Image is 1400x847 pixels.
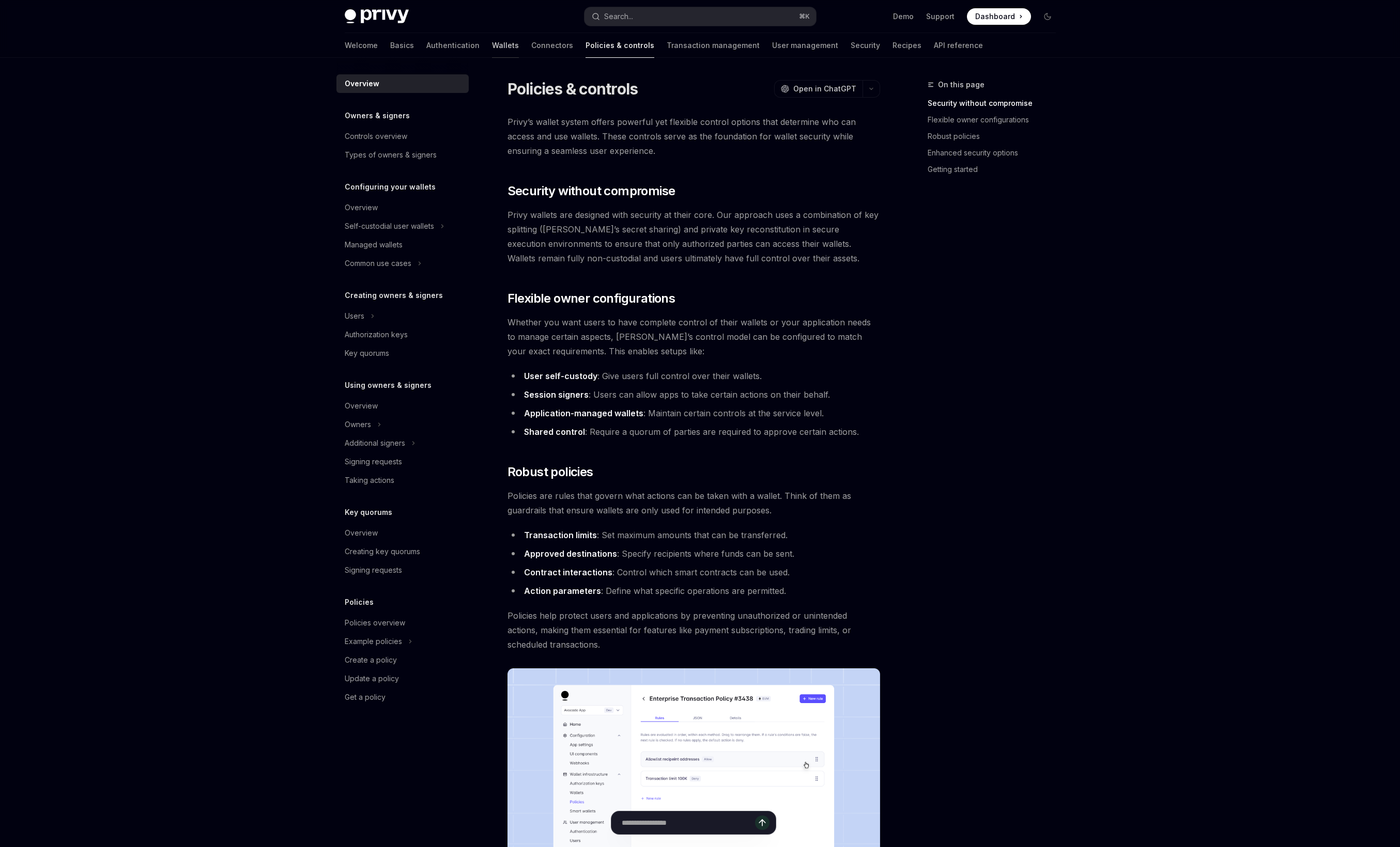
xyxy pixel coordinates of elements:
a: Security without compromise [928,95,1064,112]
a: Update a policy [336,669,469,688]
a: Enhanced security options [928,145,1064,161]
a: Policies & controls [586,33,654,58]
a: Authentication [426,33,480,58]
div: Overview [345,77,379,90]
h5: Owners & signers [345,109,410,122]
a: Managed wallets [336,236,469,254]
span: Flexible owner configurations [507,290,675,307]
button: Search...⌘K [584,7,816,26]
a: Signing requests [336,452,469,471]
a: Getting started [928,161,1064,178]
div: Overview [345,201,378,214]
a: Authorization keys [336,325,469,344]
div: Owners [345,418,371,431]
span: Policies are rules that govern what actions can be taken with a wallet. Think of them as guardrai... [507,489,880,517]
div: Types of owners & signers [345,149,437,161]
a: Demo [893,11,914,22]
a: Transaction management [667,33,760,58]
div: Signing requests [345,456,402,468]
div: Managed wallets [345,239,403,251]
a: Robust policies [928,128,1064,145]
span: On this page [938,79,984,91]
div: Additional signers [345,437,405,449]
li: : Users can allow apps to take certain actions on their behalf. [507,387,880,402]
span: Open in ChatGPT [793,84,856,94]
a: Creating key quorums [336,542,469,561]
div: Creating key quorums [345,545,420,558]
span: Policies help protect users and applications by preventing unauthorized or unintended actions, ma... [507,608,880,652]
a: Policies overview [336,614,469,632]
a: Security [851,33,880,58]
button: Open in ChatGPT [774,80,863,98]
div: Overview [345,400,378,412]
span: Whether you want users to have complete control of their wallets or your application needs to man... [507,315,880,358]
span: Security without compromise [507,183,675,199]
a: Create a policy [336,651,469,669]
h5: Policies [345,596,374,608]
strong: Approved destinations [524,548,617,559]
a: Welcome [345,33,378,58]
div: Policies overview [345,617,405,629]
a: User management [772,33,838,58]
a: Overview [336,524,469,542]
a: Basics [390,33,414,58]
span: Privy’s wallet system offers powerful yet flexible control options that determine who can access ... [507,115,880,158]
h5: Using owners & signers [345,379,432,391]
strong: Contract interactions [524,567,612,577]
div: Authorization keys [345,328,408,341]
a: Overview [336,198,469,217]
strong: Session signers [524,389,589,400]
a: Dashboard [967,8,1031,25]
li: : Give users full control over their wallets. [507,369,880,383]
div: Create a policy [345,654,397,666]
div: Key quorums [345,347,389,359]
button: Send message [755,815,770,830]
a: Overview [336,74,469,93]
a: Flexible owner configurations [928,112,1064,128]
a: Wallets [492,33,519,58]
a: Get a policy [336,688,469,707]
h5: Creating owners & signers [345,289,443,302]
div: Users [345,310,364,322]
div: Update a policy [345,672,399,685]
h1: Policies & controls [507,80,638,98]
strong: Action parameters [524,586,601,596]
a: Controls overview [336,127,469,146]
div: Common use cases [345,257,411,270]
div: Signing requests [345,564,402,576]
div: Controls overview [345,130,407,143]
strong: Shared control [524,427,585,437]
div: Example policies [345,635,402,648]
a: Connectors [531,33,573,58]
li: : Define what specific operations are permitted. [507,584,880,598]
div: Overview [345,527,378,539]
li: : Require a quorum of parties are required to approve certain actions. [507,425,880,439]
span: ⌘ K [799,12,810,21]
li: : Specify recipients where funds can be sent. [507,546,880,561]
strong: User self-custody [524,371,597,381]
div: Search... [604,10,633,23]
div: Self-custodial user wallets [345,220,434,232]
span: Robust policies [507,464,593,480]
a: API reference [934,33,983,58]
li: : Set maximum amounts that can be transferred. [507,528,880,542]
li: : Maintain certain controls at the service level. [507,406,880,420]
div: Taking actions [345,474,394,487]
a: Types of owners & signers [336,146,469,164]
h5: Key quorums [345,506,392,519]
a: Signing requests [336,561,469,579]
a: Support [926,11,955,22]
a: Recipes [893,33,921,58]
button: Toggle dark mode [1039,8,1056,25]
a: Taking actions [336,471,469,490]
span: Privy wallets are designed with security at their core. Our approach uses a combination of key sp... [507,208,880,265]
span: Dashboard [975,11,1015,22]
li: : Control which smart contracts can be used. [507,565,880,579]
h5: Configuring your wallets [345,181,436,193]
a: Overview [336,397,469,415]
div: Get a policy [345,691,386,703]
strong: Application-managed wallets [524,408,643,418]
img: dark logo [345,9,409,24]
a: Key quorums [336,344,469,363]
strong: Transaction limits [524,530,597,540]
